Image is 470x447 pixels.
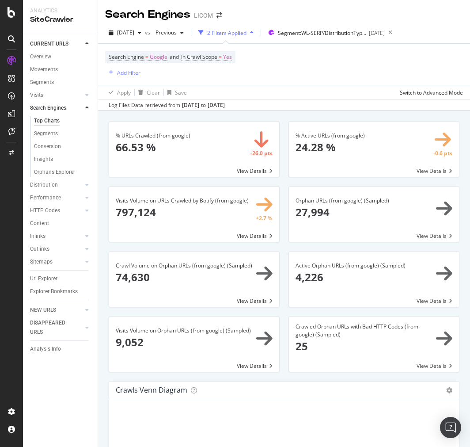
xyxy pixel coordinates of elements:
div: [DATE] [182,101,199,109]
div: Search Engines [105,7,190,22]
div: SiteCrawler [30,15,91,25]
a: Segments [34,129,91,138]
span: = [145,53,148,61]
a: Overview [30,52,91,61]
div: DISAPPEARED URLS [30,318,75,337]
div: LICOM [194,11,213,20]
a: DISAPPEARED URLS [30,318,83,337]
div: Visits [30,91,43,100]
a: Inlinks [30,232,83,241]
a: HTTP Codes [30,206,83,215]
div: Explorer Bookmarks [30,287,78,296]
button: Segment:WL-SERP/DistributionType+EstateType+Keyfacts[DATE] [265,26,385,40]
span: Google [150,51,167,63]
div: Distribution [30,180,58,190]
div: Analytics [30,7,91,15]
button: 2 Filters Applied [195,26,257,40]
a: Sitemaps [30,257,83,267]
a: NEW URLS [30,306,83,315]
div: Segments [34,129,58,138]
div: Url Explorer [30,274,57,283]
div: Search Engines [30,103,66,113]
a: Outlinks [30,245,83,254]
div: NEW URLS [30,306,56,315]
div: CURRENT URLS [30,39,68,49]
a: Conversion [34,142,91,151]
div: [DATE] [208,101,225,109]
span: and [170,53,179,61]
button: Clear [135,85,160,99]
a: Orphans Explorer [34,168,91,177]
div: Insights [34,155,53,164]
span: Yes [223,51,232,63]
a: Performance [30,193,83,202]
div: Add Filter [117,69,140,76]
div: Sitemaps [30,257,53,267]
a: Visits [30,91,83,100]
div: Content [30,219,49,228]
div: Orphans Explorer [34,168,75,177]
div: Open Intercom Messenger [440,417,461,438]
a: Distribution [30,180,83,190]
i: Options [446,387,452,394]
span: 2025 Sep. 5th [117,29,134,36]
div: [DATE] [369,29,385,37]
span: Search Engine [109,53,144,61]
a: Movements [30,65,91,74]
div: Analysis Info [30,344,61,354]
div: arrow-right-arrow-left [216,12,222,19]
h4: Crawls Venn Diagram [116,384,187,396]
a: CURRENT URLS [30,39,83,49]
div: Save [175,89,187,96]
button: Apply [105,85,131,99]
a: Url Explorer [30,274,91,283]
span: In Crawl Scope [181,53,217,61]
div: Outlinks [30,245,49,254]
div: Conversion [34,142,61,151]
div: 2 Filters Applied [207,29,246,37]
div: Performance [30,193,61,202]
button: [DATE] [105,26,145,40]
div: Segments [30,78,54,87]
a: Explorer Bookmarks [30,287,91,296]
div: Switch to Advanced Mode [400,89,463,96]
button: Switch to Advanced Mode [396,85,463,99]
span: = [219,53,222,61]
span: Previous [152,29,177,36]
div: Inlinks [30,232,45,241]
span: Segment: WL-SERP/DistributionType+EstateType+Keyfacts [278,29,366,37]
a: Insights [34,155,91,164]
div: Log Files Data retrieved from to [109,101,225,109]
button: Save [164,85,187,99]
button: Previous [152,26,187,40]
div: Clear [147,89,160,96]
div: Apply [117,89,131,96]
a: Content [30,219,91,228]
a: Top Charts [34,116,91,126]
span: vs [145,29,152,36]
a: Analysis Info [30,344,91,354]
div: Overview [30,52,51,61]
a: Search Engines [30,103,83,113]
a: Segments [30,78,91,87]
div: Top Charts [34,116,60,126]
button: Add Filter [105,67,140,78]
div: HTTP Codes [30,206,60,215]
div: Movements [30,65,58,74]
